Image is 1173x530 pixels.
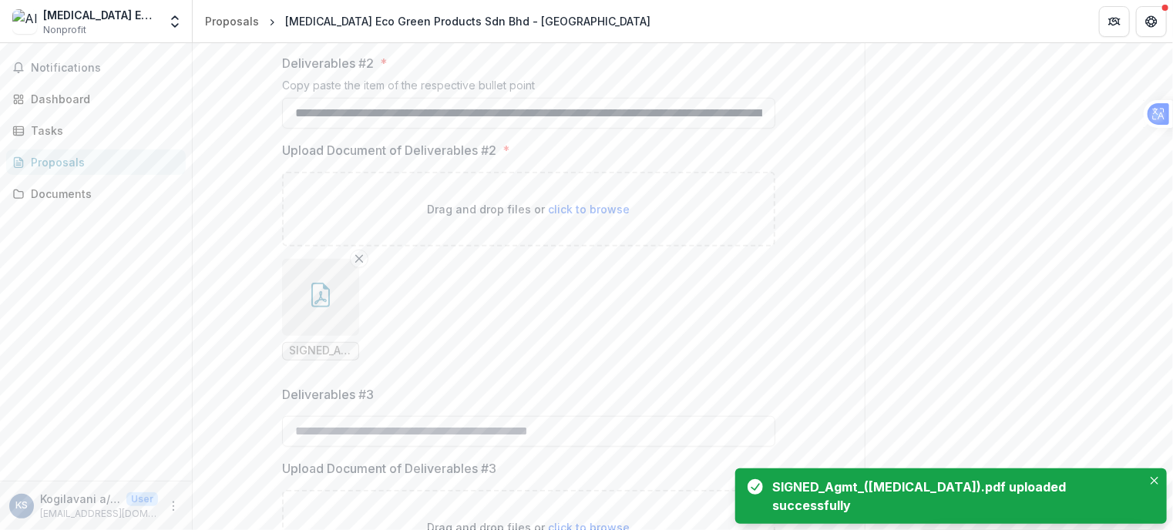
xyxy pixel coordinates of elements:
[31,122,173,139] div: Tasks
[40,491,120,507] p: Kogilavani a/p Supermaniam
[549,203,630,216] span: click to browse
[282,141,496,159] p: Upload Document of Deliverables #2
[289,344,352,357] span: SIGNED_Agmt_([MEDICAL_DATA]).pdf
[6,181,186,206] a: Documents
[282,385,374,404] p: Deliverables #3
[6,86,186,112] a: Dashboard
[772,478,1136,515] div: SIGNED_Agmt_([MEDICAL_DATA]).pdf uploaded successfully
[31,62,180,75] span: Notifications
[350,250,368,268] button: Remove File
[1145,471,1164,490] button: Close
[15,501,28,511] div: Kogilavani a/p Supermaniam
[43,7,158,23] div: [MEDICAL_DATA] Eco Green Products Sdn Bhd
[282,459,496,478] p: Upload Document of Deliverables #3
[199,10,657,32] nav: breadcrumb
[1136,6,1167,37] button: Get Help
[282,259,359,361] div: Remove FileSIGNED_Agmt_([MEDICAL_DATA]).pdf
[428,201,630,217] p: Drag and drop files or
[164,6,186,37] button: Open entity switcher
[199,10,265,32] a: Proposals
[205,13,259,29] div: Proposals
[31,154,173,170] div: Proposals
[126,492,158,506] p: User
[164,497,183,515] button: More
[31,91,173,107] div: Dashboard
[12,9,37,34] img: Alora Eco Green Products Sdn Bhd
[729,462,1173,530] div: Notifications-bottom-right
[31,186,173,202] div: Documents
[282,54,374,72] p: Deliverables #2
[282,79,775,98] div: Copy paste the item of the respective bullet point
[1099,6,1130,37] button: Partners
[6,55,186,80] button: Notifications
[40,507,158,521] p: [EMAIL_ADDRESS][DOMAIN_NAME]
[43,23,86,37] span: Nonprofit
[6,118,186,143] a: Tasks
[6,149,186,175] a: Proposals
[285,13,650,29] div: [MEDICAL_DATA] Eco Green Products Sdn Bhd - [GEOGRAPHIC_DATA]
